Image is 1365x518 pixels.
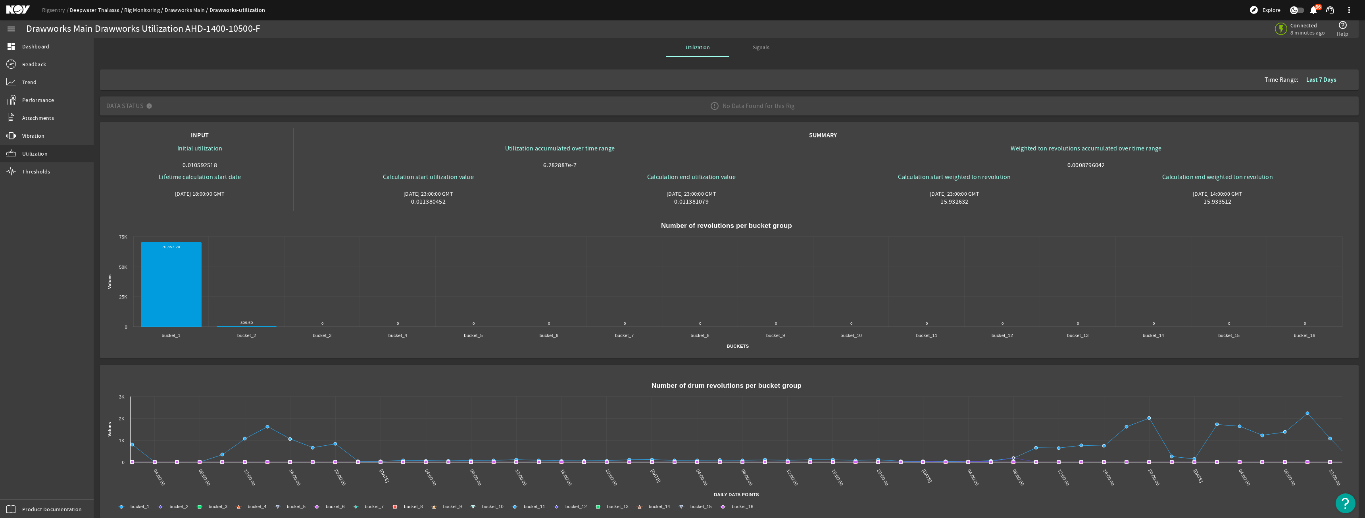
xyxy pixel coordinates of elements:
[1057,468,1070,486] text: 12:00:00
[153,468,166,486] text: 04:00:00
[1304,321,1306,325] text: 0
[916,333,938,338] text: bucket_11
[732,504,754,509] text: bucket_16
[1002,321,1004,325] text: 0
[898,173,1011,181] span: Calculation start weighted ton revolution
[404,504,423,509] text: bucket_8
[288,468,302,486] text: 16:00:00
[831,468,844,486] text: 16:00:00
[1265,73,1355,87] div: Time Range:
[850,321,853,325] text: 0
[926,321,928,325] text: 0
[424,468,437,486] text: 04:00:00
[177,144,223,152] span: Initial utilization
[198,468,211,486] text: 08:00:00
[1263,6,1280,14] span: Explore
[383,173,474,181] span: Calculation start utilization value
[124,6,164,13] a: Rig Monitoring
[106,211,1346,350] svg: Number of revolutions per bucket group
[740,468,754,486] text: 08:00:00
[1143,333,1164,338] text: bucket_14
[1336,493,1355,513] button: Open Resource Center
[605,468,618,486] text: 20:00:00
[287,504,306,509] text: bucket_5
[6,42,16,51] mat-icon: dashboard
[301,161,819,169] div: 6.282887e-7
[107,422,112,437] text: Values
[106,95,156,117] mat-panel-title: Data Status
[22,78,37,86] span: Trend
[647,173,736,181] span: Calculation end utilization value
[301,198,556,206] div: 0.011380452
[876,468,889,486] text: 20:00:00
[1077,321,1079,325] text: 0
[22,150,48,158] span: Utilization
[443,504,462,509] text: bucket_9
[119,395,125,399] text: 3k
[1337,30,1348,38] span: Help
[397,321,399,325] text: 0
[100,96,1359,116] mat-expansion-panel-header: Data StatusNo Data Found for this Rig
[191,131,209,139] span: INPUT
[827,161,1345,169] div: 0.0008796042
[691,333,709,338] text: bucket_8
[321,321,324,325] text: 0
[1306,75,1336,84] b: Last 7 Days
[119,295,127,299] text: 25k
[1340,0,1359,19] button: more_vert
[1283,468,1296,486] text: 08:00:00
[967,468,980,486] text: 04:00:00
[727,344,749,349] text: Buckets
[1011,144,1162,152] span: Weighted ton revolutions accumulated over time range
[106,371,1346,510] svg: Number of drum revolutions per bucket group
[714,492,759,497] text: Daily Data Points
[1153,321,1155,325] text: 0
[840,333,862,338] text: bucket_10
[1294,333,1315,338] text: bucket_16
[809,131,837,139] span: SUMMARY
[1249,5,1259,15] mat-icon: explore
[107,274,112,289] text: Values
[827,198,1082,206] div: 15.932632
[42,6,70,13] a: Rigsentry
[652,382,802,389] text: Number of drum revolutions per bucket group
[1328,468,1342,486] text: 12:00:00
[169,504,188,509] text: bucket_2
[313,333,331,338] text: bucket_3
[1325,5,1335,15] mat-icon: support_agent
[469,468,483,486] text: 08:00:00
[1338,20,1348,30] mat-icon: help_outline
[6,131,16,141] mat-icon: vibration
[695,468,708,486] text: 04:00:00
[1148,468,1161,486] text: 20:00:00
[26,25,260,33] div: Drawworks Main Drawworks Utilization AHD-1400-10500-F
[119,235,127,239] text: 75k
[565,504,587,509] text: bucket_12
[209,504,227,509] text: bucket_3
[548,321,550,325] text: 0
[505,144,615,152] span: Utilization accumulated over time range
[473,321,475,325] text: 0
[690,504,712,509] text: bucket_15
[624,321,626,325] text: 0
[1162,173,1273,181] span: Calculation end weighted ton revolution
[22,96,54,104] span: Performance
[22,114,54,122] span: Attachments
[301,190,556,198] div: [DATE] 23:00:00 GMT
[131,504,149,509] text: bucket_1
[564,198,819,206] div: 0.011381079
[6,24,16,34] mat-icon: menu
[237,333,256,338] text: bucket_2
[22,132,44,140] span: Vibration
[22,42,49,50] span: Dashboard
[379,468,390,483] text: [DATE]
[240,320,253,325] text: 809.50
[210,6,265,14] a: Drawworks-utilization
[699,321,702,325] text: 0
[119,265,127,270] text: 50k
[125,325,127,329] text: 0
[560,468,573,486] text: 16:00:00
[326,504,344,509] text: bucket_6
[22,60,46,68] span: Readback
[1102,468,1115,486] text: 16:00:00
